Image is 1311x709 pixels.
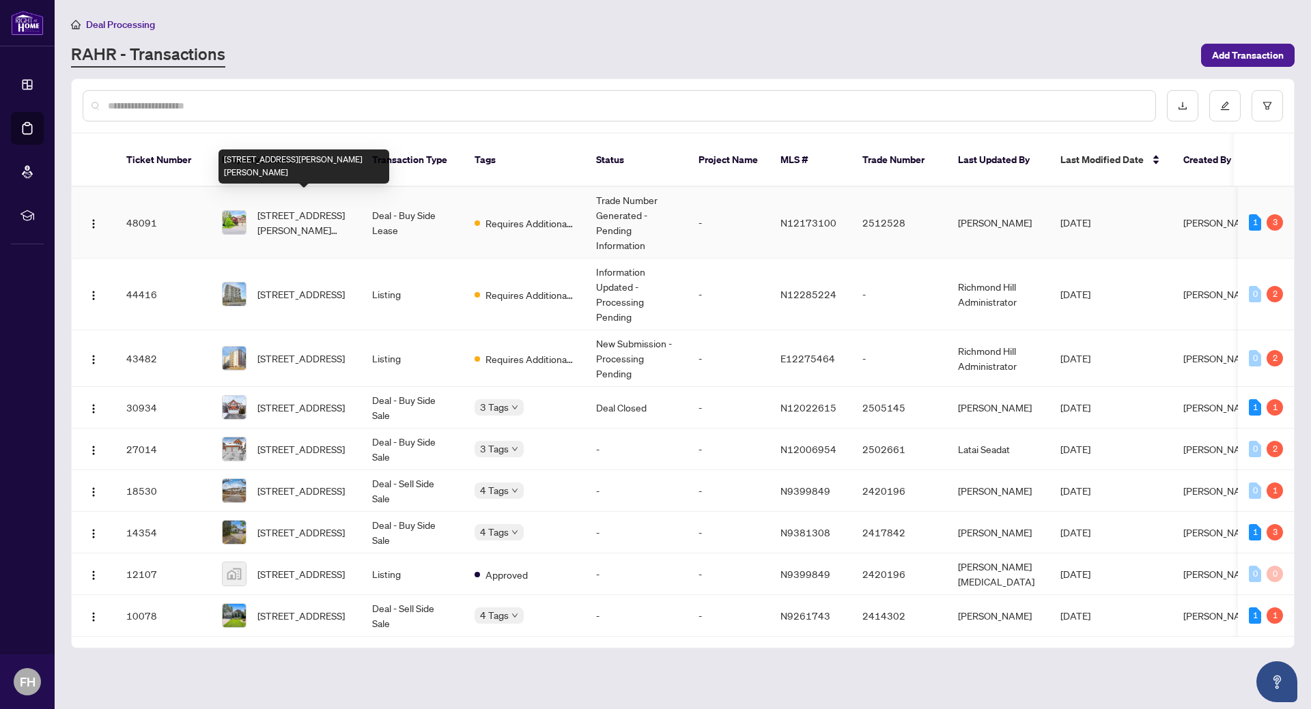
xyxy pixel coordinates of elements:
div: 1 [1249,214,1261,231]
span: [DATE] [1060,216,1090,229]
th: Created By [1172,134,1254,187]
div: 3 [1267,214,1283,231]
span: [DATE] [1060,568,1090,580]
span: home [71,20,81,29]
th: Last Updated By [947,134,1049,187]
span: [PERSON_NAME] [1183,568,1257,580]
span: 3 Tags [480,441,509,457]
div: 1 [1249,607,1261,624]
th: Status [585,134,688,187]
th: Project Name [688,134,770,187]
td: [PERSON_NAME] [947,512,1049,553]
button: Logo [83,480,104,502]
button: Logo [83,438,104,460]
div: 0 [1267,566,1283,582]
span: down [511,529,518,536]
td: New Submission - Processing Pending [585,330,688,387]
span: down [511,612,518,619]
span: [PERSON_NAME] [1183,443,1257,455]
button: Logo [83,283,104,305]
th: Transaction Type [361,134,464,187]
td: Listing [361,553,464,595]
td: - [585,470,688,512]
td: Information Updated - Processing Pending [585,259,688,330]
img: thumbnail-img [223,604,246,627]
span: [STREET_ADDRESS] [257,525,345,540]
td: 48091 [115,187,211,259]
img: logo [11,10,44,35]
img: Logo [88,445,99,456]
td: - [688,595,770,637]
button: Logo [83,396,104,418]
div: 2 [1267,350,1283,366]
img: Logo [88,611,99,622]
td: 10078 [115,595,211,637]
span: Requires Additional Docs [485,351,574,366]
button: Logo [83,212,104,233]
img: thumbnail-img [223,283,246,306]
div: 1 [1249,399,1261,416]
td: 2502661 [851,429,947,470]
span: down [511,487,518,494]
td: 2420196 [851,470,947,512]
div: 1 [1267,399,1283,416]
span: [DATE] [1060,609,1090,622]
span: [STREET_ADDRESS] [257,287,345,302]
td: Listing [361,330,464,387]
td: 18530 [115,470,211,512]
div: 0 [1249,482,1261,499]
img: thumbnail-img [223,437,246,461]
span: edit [1220,101,1230,111]
span: [STREET_ADDRESS][PERSON_NAME][PERSON_NAME] [257,207,350,237]
span: [PERSON_NAME] [1183,352,1257,364]
img: Logo [88,487,99,497]
img: Logo [88,528,99,539]
span: [STREET_ADDRESS] [257,608,345,623]
div: 1 [1249,524,1261,540]
button: Open asap [1256,661,1297,702]
span: N12285224 [780,288,836,300]
td: - [585,512,688,553]
span: [DATE] [1060,288,1090,300]
span: Add Transaction [1212,44,1284,66]
img: thumbnail-img [223,347,246,370]
th: Last Modified Date [1049,134,1172,187]
div: 1 [1267,607,1283,624]
span: N9399849 [780,484,830,497]
td: 2512528 [851,187,947,259]
td: Richmond Hill Administrator [947,330,1049,387]
span: down [511,446,518,452]
span: [DATE] [1060,484,1090,497]
div: 2 [1267,286,1283,302]
div: [STREET_ADDRESS][PERSON_NAME][PERSON_NAME] [218,149,389,184]
td: - [585,595,688,637]
td: [PERSON_NAME] [947,595,1049,637]
img: thumbnail-img [223,396,246,419]
td: [PERSON_NAME][MEDICAL_DATA] [947,553,1049,595]
button: download [1167,90,1198,121]
span: [DATE] [1060,401,1090,414]
span: [DATE] [1060,352,1090,364]
td: Listing [361,259,464,330]
span: [STREET_ADDRESS] [257,351,345,366]
div: 0 [1249,441,1261,457]
button: Logo [83,563,104,585]
span: [DATE] [1060,526,1090,538]
th: Property Address [211,134,361,187]
img: Logo [88,354,99,365]
button: Logo [83,347,104,369]
img: thumbnail-img [223,562,246,585]
span: Last Modified Date [1060,152,1144,167]
span: [STREET_ADDRESS] [257,442,345,457]
td: [PERSON_NAME] [947,387,1049,429]
div: 3 [1267,524,1283,540]
span: N12022615 [780,401,836,414]
span: [STREET_ADDRESS] [257,483,345,498]
td: Deal - Buy Side Lease [361,187,464,259]
span: [STREET_ADDRESS] [257,400,345,415]
div: 0 [1249,286,1261,302]
td: Richmond Hill Administrator [947,259,1049,330]
span: Requires Additional Docs [485,287,574,302]
span: filter [1263,101,1272,111]
button: Logo [83,521,104,543]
